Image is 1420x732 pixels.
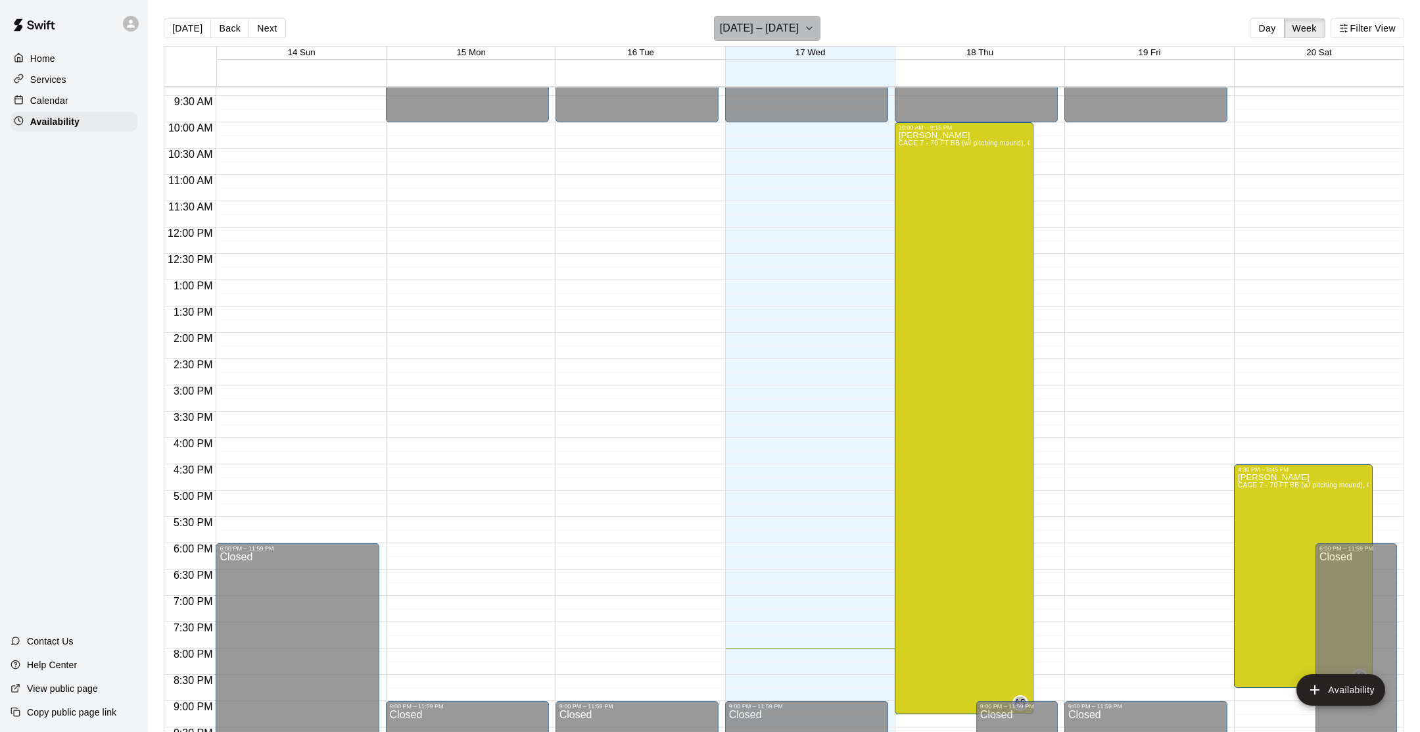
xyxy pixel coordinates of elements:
[164,254,216,265] span: 12:30 PM
[170,622,216,633] span: 7:30 PM
[980,703,1054,710] div: 9:00 PM – 11:59 PM
[170,701,216,712] span: 9:00 PM
[170,596,216,607] span: 7:00 PM
[1284,18,1325,38] button: Week
[895,122,1033,714] div: 10:00 AM – 9:15 PM: Available
[390,703,545,710] div: 9:00 PM – 11:59 PM
[1306,47,1332,57] button: 20 Sat
[165,149,216,160] span: 10:30 AM
[165,122,216,134] span: 10:00 AM
[170,385,216,397] span: 3:00 PM
[899,124,1029,131] div: 10:00 AM – 9:15 PM
[1234,464,1373,688] div: 4:30 PM – 8:45 PM: Available
[1014,696,1026,710] span: AS
[1238,466,1369,473] div: 4:30 PM – 8:45 PM
[170,517,216,528] span: 5:30 PM
[1068,703,1223,710] div: 9:00 PM – 11:59 PM
[171,96,216,107] span: 9:30 AM
[170,570,216,581] span: 6:30 PM
[170,491,216,502] span: 5:00 PM
[966,47,993,57] button: 18 Thu
[210,18,249,38] button: Back
[1319,545,1393,552] div: 6:00 PM – 11:59 PM
[729,703,884,710] div: 9:00 PM – 11:59 PM
[170,675,216,686] span: 8:30 PM
[795,47,826,57] button: 17 Wed
[11,91,137,110] a: Calendar
[1250,18,1284,38] button: Day
[170,306,216,318] span: 1:30 PM
[170,333,216,344] span: 2:00 PM
[11,112,137,132] a: Availability
[164,228,216,239] span: 12:00 PM
[27,635,74,648] p: Contact Us
[27,682,98,695] p: View public page
[30,94,68,107] p: Calendar
[559,703,715,710] div: 9:00 PM – 11:59 PM
[165,201,216,212] span: 11:30 AM
[170,543,216,554] span: 6:00 PM
[1331,18,1404,38] button: Filter View
[30,73,66,86] p: Services
[11,49,137,68] a: Home
[170,280,216,291] span: 1:00 PM
[30,115,80,128] p: Availability
[220,545,375,552] div: 6:00 PM – 11:59 PM
[1139,47,1161,57] button: 19 Fri
[11,70,137,89] a: Services
[164,18,211,38] button: [DATE]
[288,47,316,57] button: 14 Sun
[248,18,285,38] button: Next
[714,16,821,41] button: [DATE] – [DATE]
[170,438,216,449] span: 4:00 PM
[170,464,216,476] span: 4:30 PM
[170,648,216,660] span: 8:00 PM
[899,139,1152,147] span: CAGE 7 - 70 FT BB (w/ pitching mound), CAGE 8 - 70 FT BB (w/ pitching mound)
[627,47,654,57] button: 16 Tue
[27,706,116,719] p: Copy public page link
[170,412,216,423] span: 3:30 PM
[456,47,485,57] button: 15 Mon
[30,52,55,65] p: Home
[27,658,77,671] p: Help Center
[1012,695,1028,711] div: Anthony Slama
[1296,674,1385,706] button: add
[165,175,216,186] span: 11:00 AM
[170,359,216,370] span: 2:30 PM
[720,19,799,37] h6: [DATE] – [DATE]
